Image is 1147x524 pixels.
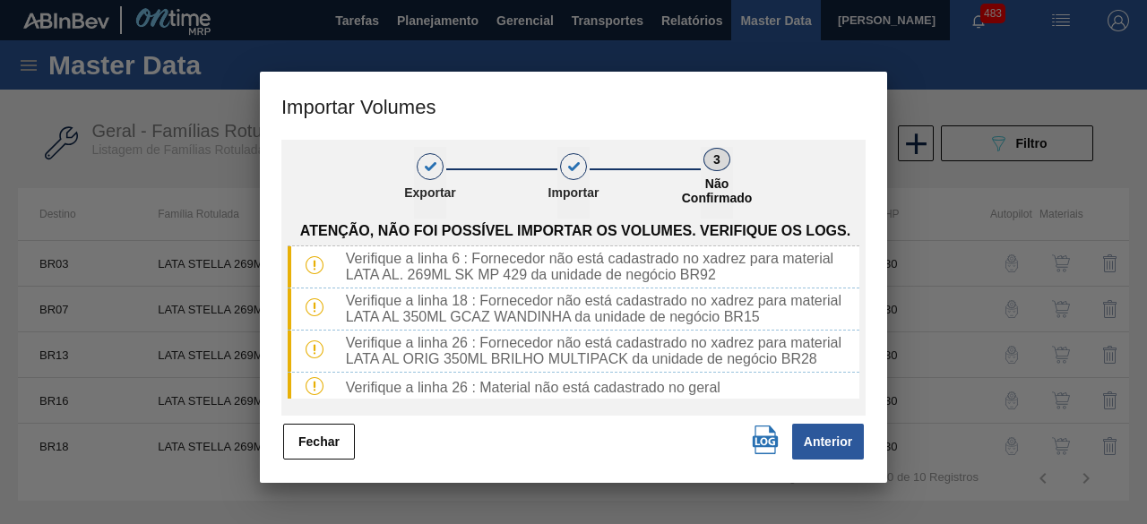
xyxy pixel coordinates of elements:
p: Exportar [385,185,475,200]
button: Fechar [283,424,355,460]
div: Verifique a linha 6 : Fornecedor não está cadastrado no xadrez para material LATA AL. 269ML SK MP... [339,251,859,283]
h3: Importar Volumes [260,72,887,140]
button: 3Não Confirmado [701,147,733,219]
button: Anterior [792,424,864,460]
div: 3 [703,148,730,171]
img: Tipo [306,256,323,274]
div: Verifique a linha 18 : Fornecedor não está cadastrado no xadrez para material LATA AL 350ML GCAZ ... [339,293,859,325]
div: Verifique a linha 26 : Fornecedor não está cadastrado no xadrez para material LATA AL ORIG 350ML ... [339,335,859,367]
img: Tipo [306,340,323,358]
img: Tipo [306,377,323,395]
p: Não Confirmado [672,176,762,205]
div: 2 [560,153,587,180]
button: Download Logs [747,422,783,458]
div: 1 [417,153,444,180]
button: 2Importar [557,147,590,219]
span: Atenção, não foi possível importar os volumes. Verifique os logs. [300,223,850,239]
button: 1Exportar [414,147,446,219]
p: Importar [529,185,618,200]
img: Tipo [306,298,323,316]
div: Verifique a linha 26 : Material não está cadastrado no geral [339,380,859,396]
